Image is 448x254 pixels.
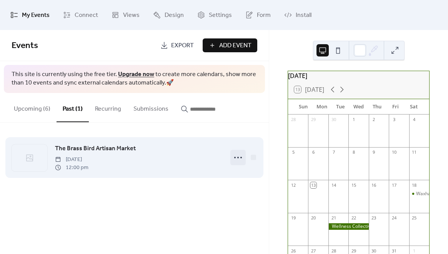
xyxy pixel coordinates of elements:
[294,99,313,115] div: Sun
[22,9,50,22] span: My Events
[391,149,397,155] div: 10
[5,3,55,27] a: My Events
[257,9,271,22] span: Form
[55,156,88,164] span: [DATE]
[89,93,127,121] button: Recurring
[209,9,232,22] span: Settings
[331,182,336,188] div: 14
[371,182,377,188] div: 16
[371,149,377,155] div: 9
[290,215,296,221] div: 19
[350,99,368,115] div: Wed
[57,93,89,122] button: Past (1)
[409,191,429,197] div: Waxhaw BC Craft Fair
[171,41,194,50] span: Export
[106,3,145,27] a: Views
[391,248,397,254] div: 31
[313,99,331,115] div: Mon
[8,93,57,121] button: Upcoming (6)
[351,182,356,188] div: 15
[147,3,190,27] a: Design
[328,223,369,230] div: Wellness Collective
[57,3,104,27] a: Connect
[411,117,417,123] div: 4
[310,182,316,188] div: 13
[310,149,316,155] div: 6
[411,248,417,254] div: 1
[296,9,311,22] span: Install
[331,215,336,221] div: 21
[331,99,350,115] div: Tue
[192,3,238,27] a: Settings
[331,117,336,123] div: 30
[411,149,417,155] div: 11
[12,37,38,54] span: Events
[310,117,316,123] div: 29
[310,248,316,254] div: 27
[310,215,316,221] div: 20
[12,70,257,88] span: This site is currently using the free tier. to create more calendars, show more than 10 events an...
[55,144,136,154] a: The Brass Bird Artisan Market
[351,149,356,155] div: 8
[371,215,377,221] div: 23
[386,99,405,115] div: Fri
[55,164,88,172] span: 12:00 pm
[371,117,377,123] div: 2
[165,9,184,22] span: Design
[351,248,356,254] div: 29
[219,41,251,50] span: Add Event
[155,38,200,52] a: Export
[391,182,397,188] div: 17
[240,3,276,27] a: Form
[288,71,429,80] div: [DATE]
[278,3,317,27] a: Install
[290,248,296,254] div: 26
[368,99,386,115] div: Thu
[411,182,417,188] div: 18
[411,215,417,221] div: 25
[351,215,356,221] div: 22
[290,149,296,155] div: 5
[75,9,98,22] span: Connect
[290,182,296,188] div: 12
[55,144,136,153] span: The Brass Bird Artisan Market
[391,117,397,123] div: 3
[203,38,257,52] button: Add Event
[290,117,296,123] div: 28
[118,68,154,80] a: Upgrade now
[351,117,356,123] div: 1
[331,149,336,155] div: 7
[127,93,175,121] button: Submissions
[371,248,377,254] div: 30
[331,248,336,254] div: 28
[391,215,397,221] div: 24
[405,99,423,115] div: Sat
[123,9,140,22] span: Views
